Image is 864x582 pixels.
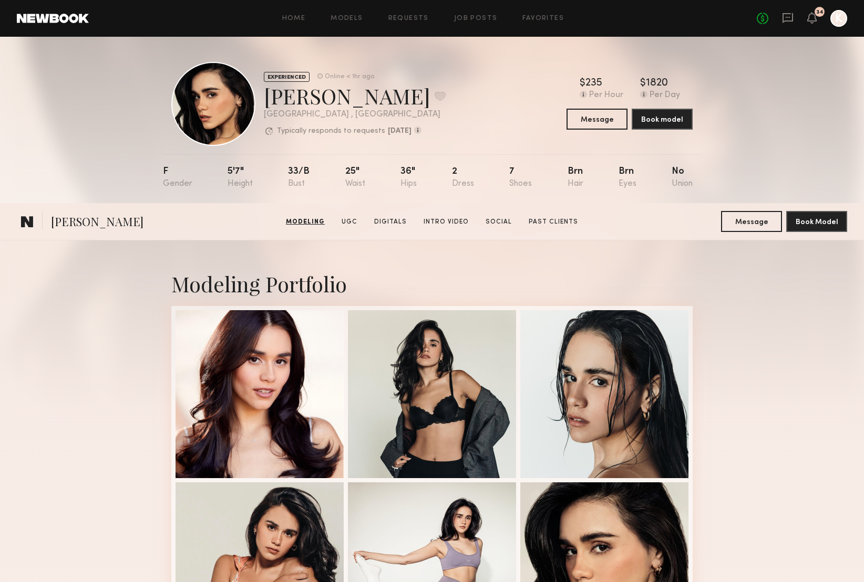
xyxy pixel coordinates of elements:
[619,167,636,188] div: Brn
[388,128,412,135] b: [DATE]
[282,217,329,227] a: Modeling
[282,15,306,22] a: Home
[632,109,693,130] button: Book model
[419,217,473,227] a: Intro Video
[452,167,474,188] div: 2
[509,167,532,188] div: 7
[337,217,362,227] a: UGC
[522,15,564,22] a: Favorites
[481,217,516,227] a: Social
[524,217,582,227] a: Past Clients
[228,167,253,188] div: 5'7"
[646,78,668,89] div: 1820
[277,128,385,135] p: Typically responds to requests
[288,167,310,188] div: 33/b
[672,167,693,188] div: No
[567,109,628,130] button: Message
[264,72,310,82] div: EXPERIENCED
[721,211,782,232] button: Message
[816,9,824,15] div: 34
[589,91,623,100] div: Per Hour
[640,78,646,89] div: $
[264,82,446,110] div: [PERSON_NAME]
[51,214,143,232] span: [PERSON_NAME]
[163,167,192,188] div: F
[786,217,847,226] a: Book Model
[345,167,365,188] div: 25"
[264,110,446,119] div: [GEOGRAPHIC_DATA] , [GEOGRAPHIC_DATA]
[650,91,680,100] div: Per Day
[400,167,417,188] div: 36"
[786,211,847,232] button: Book Model
[171,270,693,298] div: Modeling Portfolio
[325,73,374,80] div: Online < 1hr ago
[388,15,429,22] a: Requests
[454,15,498,22] a: Job Posts
[331,15,363,22] a: Models
[830,10,847,27] a: K
[568,167,583,188] div: Brn
[370,217,411,227] a: Digitals
[585,78,602,89] div: 235
[580,78,585,89] div: $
